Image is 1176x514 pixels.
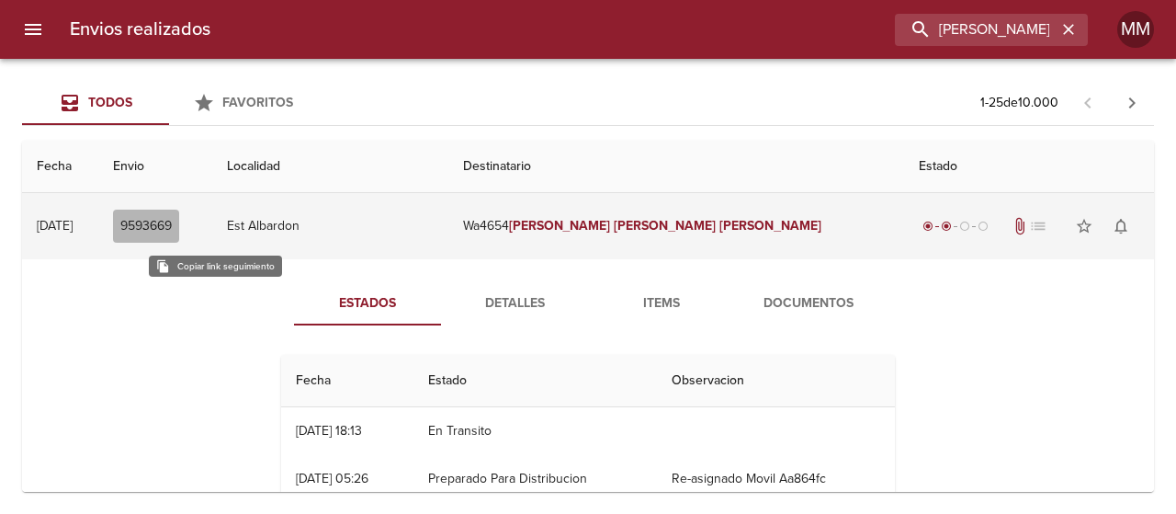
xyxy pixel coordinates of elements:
span: No tiene pedido asociado [1029,217,1047,235]
span: Pagina anterior [1066,93,1110,111]
span: Favoritos [222,95,293,110]
div: Tabs detalle de guia [294,281,882,326]
button: Activar notificaciones [1102,208,1139,245]
span: Documentos [746,292,871,315]
div: [DATE] 18:13 [296,423,362,439]
button: Agregar a favoritos [1066,208,1102,245]
th: Estado [904,141,1154,193]
td: Re-asignado Movil Aa864fc [657,455,895,503]
th: Estado [413,355,657,407]
th: Envio [98,141,211,193]
span: Detalles [452,292,577,315]
th: Localidad [212,141,448,193]
th: Observacion [657,355,895,407]
div: Tabs Envios [22,81,316,125]
div: Despachado [919,217,992,235]
span: radio_button_unchecked [959,221,970,232]
button: menu [11,7,55,51]
th: Fecha [22,141,98,193]
h6: Envios realizados [70,15,210,44]
em: [PERSON_NAME] [614,218,716,234]
em: [PERSON_NAME] [719,218,821,234]
button: 9593669 [113,210,179,244]
span: Todos [88,95,132,110]
td: Preparado Para Distribucion [413,455,657,503]
div: [DATE] [37,218,73,234]
span: Tiene documentos adjuntos [1011,217,1029,235]
td: Est Albardon [212,193,448,259]
input: buscar [895,14,1057,46]
span: radio_button_checked [922,221,933,232]
td: En Transito [413,407,657,455]
span: radio_button_unchecked [978,221,989,232]
div: MM [1117,11,1154,48]
div: [DATE] 05:26 [296,471,368,486]
p: 1 - 25 de 10.000 [980,94,1058,112]
span: Pagina siguiente [1110,81,1154,125]
span: notifications_none [1112,217,1130,235]
th: Fecha [281,355,413,407]
span: 9593669 [120,215,172,238]
span: star_border [1075,217,1093,235]
em: [PERSON_NAME] [509,218,611,234]
div: Abrir información de usuario [1117,11,1154,48]
th: Destinatario [448,141,904,193]
span: radio_button_checked [941,221,952,232]
td: Wa4654 [448,193,904,259]
span: Items [599,292,724,315]
span: Estados [305,292,430,315]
